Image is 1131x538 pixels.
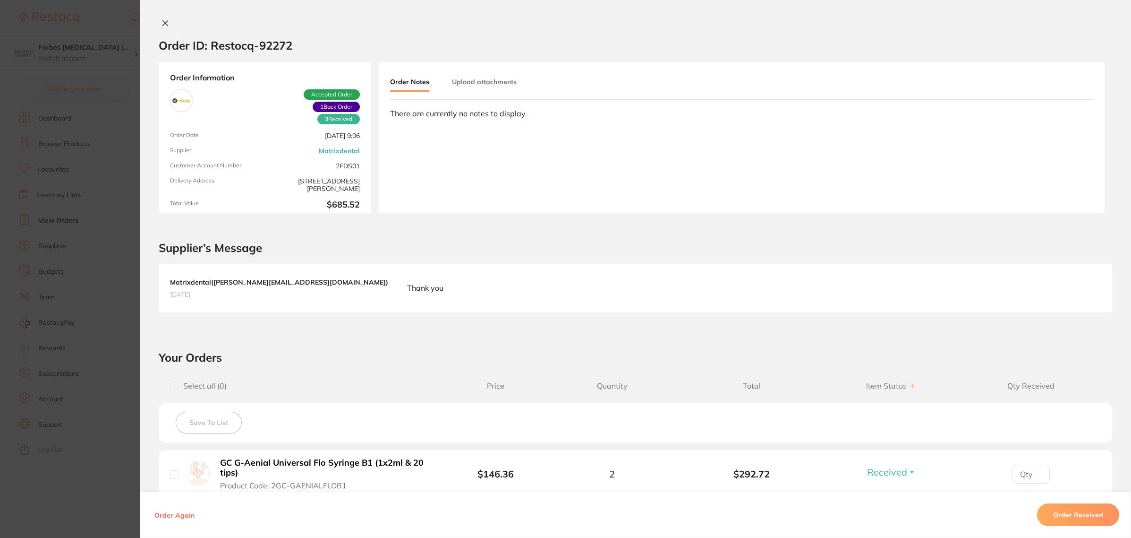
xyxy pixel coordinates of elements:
span: Accepted Order [304,89,360,100]
img: GC G-Aenial Universal Flo Syringe B1 (1x2ml & 20 tips) [186,461,210,486]
span: Back orders [313,102,360,112]
span: Select all ( 0 ) [179,382,227,390]
span: [DATE] 9:06 [269,132,360,139]
button: GC G-Aenial Universal Flo Syringe B1 (1x2ml & 20 tips) Product Code: 2GC-GAENIALFLOB1 [217,458,435,491]
b: $292.72 [682,469,822,479]
button: Order Again [152,511,197,519]
button: Order Notes [390,73,429,92]
h2: Order ID: Restocq- 92272 [159,38,292,52]
b: $146.36 [477,468,514,480]
b: $685.52 [269,200,360,210]
span: Total Value [170,200,261,210]
img: Matrixdental [172,92,190,110]
span: 2FDS01 [269,162,360,170]
a: Matrixdental [319,147,360,155]
button: Save To List [176,412,242,434]
button: Received [864,466,918,478]
span: Item Status [822,382,961,390]
b: GC G-Aenial Universal Flo Syringe B1 (1x2ml & 20 tips) [220,458,432,477]
button: Order Received [1037,503,1119,526]
span: [STREET_ADDRESS][PERSON_NAME] [269,177,360,192]
span: Received [867,466,907,478]
span: Supplier [170,147,261,155]
span: Order Date [170,132,261,139]
button: Upload attachments [452,73,517,90]
span: Product Code: 2GC-GAENIALFLOB1 [220,481,347,490]
div: There are currently no notes to display. [390,109,1093,118]
span: Received [317,114,360,124]
h2: Supplier’s Message [159,242,1112,255]
span: 2 [609,469,615,479]
b: Matrixdental ( [PERSON_NAME][EMAIL_ADDRESS][DOMAIN_NAME] ) [170,278,388,286]
span: Price [449,382,542,390]
input: Qty [1012,465,1050,484]
span: Qty Received [961,382,1101,390]
span: Total [682,382,822,390]
span: [DATE] [170,290,388,299]
span: Customer Account Number [170,162,261,170]
p: Thank you [407,283,443,293]
span: Delivery Address [170,177,261,192]
span: Quantity [542,382,682,390]
strong: Order Information [170,73,360,82]
h2: Your Orders [159,350,1112,364]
